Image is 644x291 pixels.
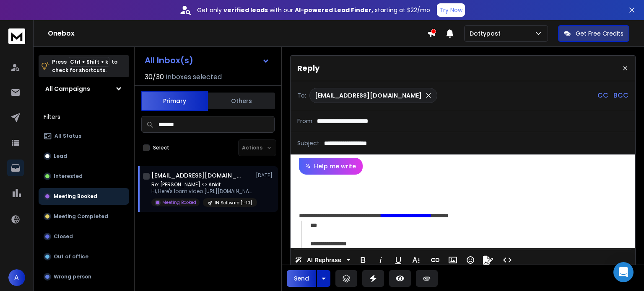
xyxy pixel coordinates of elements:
[55,133,81,139] p: All Status
[8,269,25,286] button: A
[54,153,67,160] p: Lead
[54,233,73,240] p: Closed
[197,6,430,14] p: Get only with our starting at $22/mo
[295,6,373,14] strong: AI-powered Lead Finder,
[69,57,109,67] span: Ctrl + Shift + k
[145,72,164,82] span: 30 / 30
[208,92,275,110] button: Others
[427,252,443,268] button: Insert Link (Ctrl+K)
[480,252,496,268] button: Signature
[462,252,478,268] button: Emoticons
[39,128,129,144] button: All Status
[315,91,422,100] p: [EMAIL_ADDRESS][DOMAIN_NAME]
[8,28,25,44] img: logo
[287,270,316,287] button: Send
[39,248,129,265] button: Out of office
[54,253,88,260] p: Out of office
[138,52,276,69] button: All Inbox(s)
[153,144,169,151] label: Select
[297,62,319,74] p: Reply
[54,213,108,220] p: Meeting Completed
[305,257,343,264] span: AI Rephrase
[162,199,196,206] p: Meeting Booked
[445,252,461,268] button: Insert Image (Ctrl+P)
[597,90,608,100] p: CC
[39,111,129,123] h3: Filters
[151,171,244,180] h1: [EMAIL_ADDRESS][DOMAIN_NAME]
[151,188,252,195] p: Hi, Here's loom video [URL][DOMAIN_NAME] [[URL][DOMAIN_NAME]] Let me know
[299,158,363,175] button: Help me write
[297,91,306,100] p: To:
[141,91,208,111] button: Primary
[54,173,83,180] p: Interested
[39,168,129,185] button: Interested
[576,29,623,38] p: Get Free Credits
[558,25,629,42] button: Get Free Credits
[613,262,634,282] div: Open Intercom Messenger
[54,273,91,280] p: Wrong person
[45,85,90,93] h1: All Campaigns
[408,252,424,268] button: More Text
[390,252,406,268] button: Underline (Ctrl+U)
[39,228,129,245] button: Closed
[256,172,275,179] p: [DATE]
[145,56,193,64] h1: All Inbox(s)
[54,193,97,200] p: Meeting Booked
[39,188,129,205] button: Meeting Booked
[39,80,129,97] button: All Campaigns
[297,117,314,125] p: From:
[39,148,129,165] button: Lead
[613,90,628,100] p: BCC
[52,58,117,75] p: Press to check for shortcuts.
[373,252,389,268] button: Italic (Ctrl+I)
[166,72,222,82] h3: Inboxes selected
[297,139,321,147] p: Subject:
[499,252,515,268] button: Code View
[151,181,252,188] p: Re: [PERSON_NAME] <> Ankit
[39,268,129,285] button: Wrong person
[223,6,268,14] strong: verified leads
[293,252,352,268] button: AI Rephrase
[48,28,427,39] h1: Onebox
[437,3,465,17] button: Try Now
[355,252,371,268] button: Bold (Ctrl+B)
[39,208,129,225] button: Meeting Completed
[470,29,504,38] p: Dottypost
[439,6,462,14] p: Try Now
[215,200,252,206] p: IN Software [1-10]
